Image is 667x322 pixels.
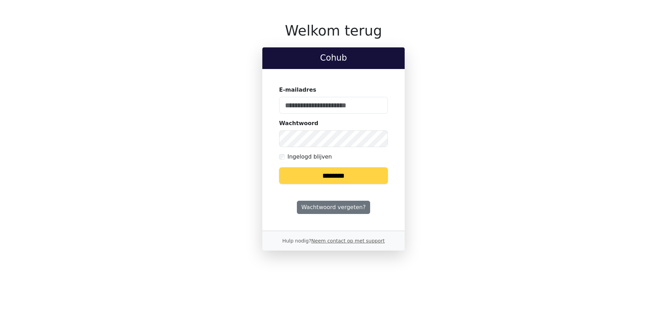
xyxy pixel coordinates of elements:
label: Wachtwoord [279,119,318,128]
h1: Welkom terug [262,22,405,39]
h2: Cohub [268,53,399,63]
a: Wachtwoord vergeten? [297,201,370,214]
label: Ingelogd blijven [287,153,332,161]
small: Hulp nodig? [282,238,385,244]
label: E-mailadres [279,86,316,94]
a: Neem contact op met support [311,238,384,244]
